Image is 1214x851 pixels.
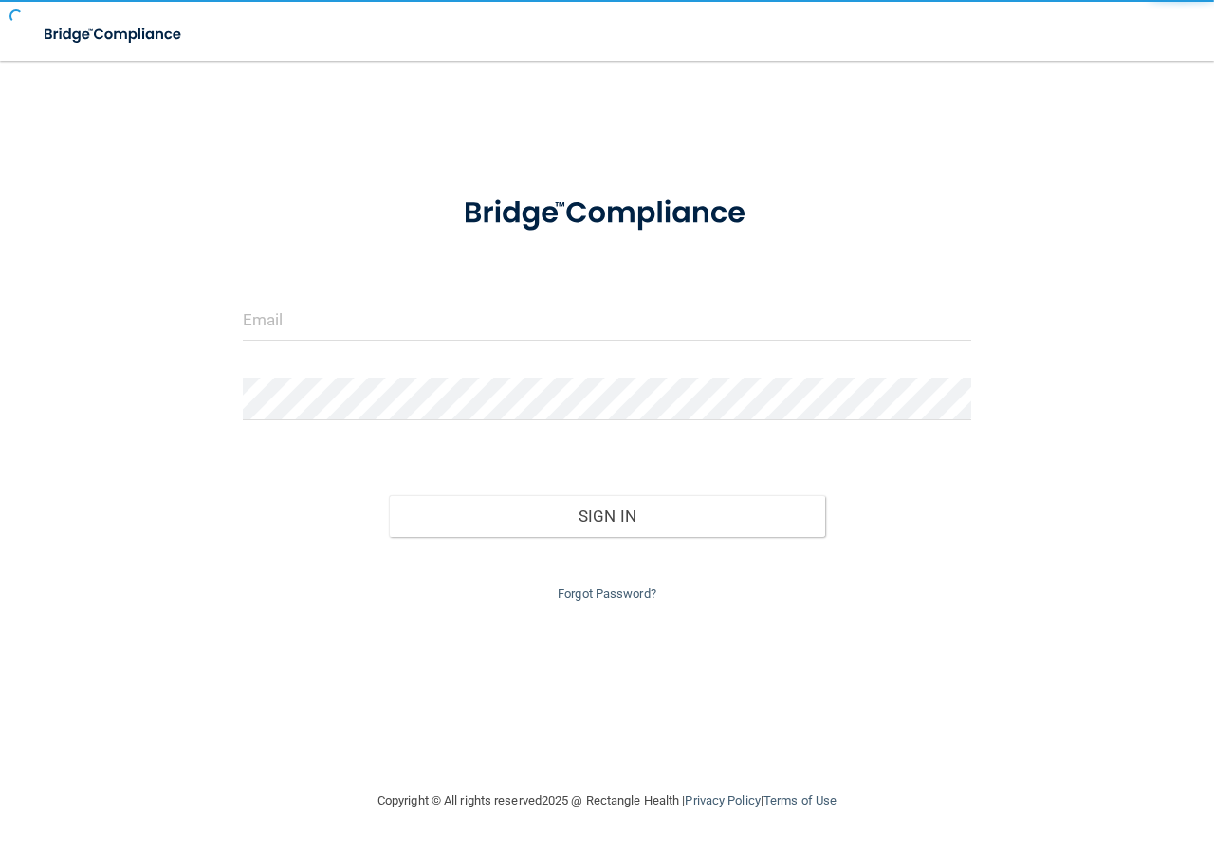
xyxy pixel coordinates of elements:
div: Copyright © All rights reserved 2025 @ Rectangle Health | | [261,770,953,831]
button: Sign In [389,495,826,537]
a: Forgot Password? [558,586,656,601]
a: Privacy Policy [685,793,760,807]
img: bridge_compliance_login_screen.278c3ca4.svg [432,175,782,252]
a: Terms of Use [763,793,837,807]
img: bridge_compliance_login_screen.278c3ca4.svg [28,15,199,54]
input: Email [243,298,971,341]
